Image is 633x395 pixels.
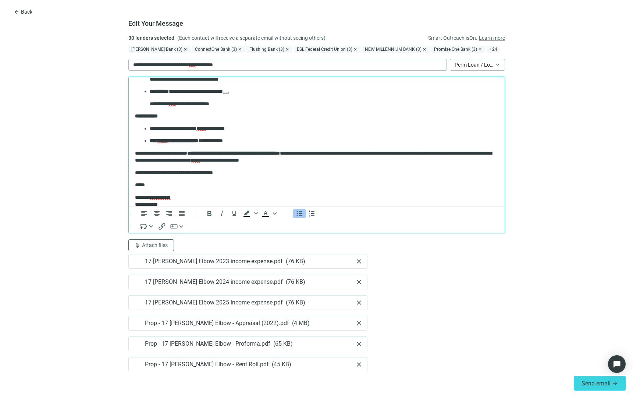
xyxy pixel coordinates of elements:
span: arrow_forward [612,380,618,386]
span: Prop - 17 [PERSON_NAME] Elbow - Proforma.pdf [145,340,270,348]
button: Align center [150,209,163,218]
div: Background color Black [241,209,259,218]
span: ( 4 MB ) [292,320,310,327]
span: (Each contact will receive a separate email without seeing others) [177,34,326,42]
a: Learn more [479,34,505,42]
span: ( 76 KB ) [286,299,305,306]
span: close [478,47,482,52]
div: ConnectOne Bank (3) [192,46,245,53]
span: ( 65 KB ) [273,340,293,348]
span: Perm Loan / Long Term Loan [455,59,500,70]
span: arrow_back [14,9,19,15]
span: Prop - 17 [PERSON_NAME] Elbow - Rent Roll.pdf [145,361,269,368]
div: ESL Federal Credit Union (3) [294,46,360,53]
div: NEW MILLENNIUM BANK (3) [362,46,430,53]
button: close [355,340,363,348]
div: Text color Black [259,209,278,218]
span: 30 lenders selected [128,34,174,42]
span: attach_file [135,242,141,248]
button: close [355,361,363,368]
button: Underline [228,209,241,218]
span: 17 [PERSON_NAME] Elbow 2025 income expense.pdf [145,299,283,306]
button: Insert/edit link [156,222,168,231]
span: + 24 [487,46,500,53]
button: Insert merge tag [138,222,156,231]
button: Bullet list [293,209,306,218]
span: ( 45 KB ) [272,361,291,368]
span: Prop - 17 [PERSON_NAME] Elbow - Appraisal (2022).pdf [145,320,289,327]
span: Back [21,9,32,15]
button: Bold [203,209,216,218]
div: Open Intercom Messenger [608,355,626,373]
div: [PERSON_NAME] Bank (3) [128,46,191,53]
iframe: Rich Text Area [129,77,505,207]
span: Attach files [142,242,168,248]
span: close [422,47,427,52]
button: Italic [216,209,228,218]
span: ( 76 KB ) [286,258,305,265]
button: Align left [138,209,150,218]
span: close [285,47,289,52]
button: arrow_backBack [7,6,39,18]
button: close [355,320,363,327]
button: Numbered list [306,209,318,218]
span: Send email [582,380,611,387]
button: Send emailarrow_forward [574,376,626,391]
div: Promise One Bank (3) [431,46,485,53]
div: Flushing Bank (3) [246,46,292,53]
span: ( 76 KB ) [286,278,305,286]
button: Justify [175,209,188,218]
button: close [355,299,363,306]
span: close [183,47,188,52]
h1: Edit Your Message [128,19,183,28]
button: attach_fileAttach files [128,239,174,251]
span: 17 [PERSON_NAME] Elbow 2023 income expense.pdf [145,258,283,265]
button: close [355,258,363,265]
span: 17 [PERSON_NAME] Elbow 2024 income expense.pdf [145,278,283,286]
span: Smart Outreach is On . [428,34,477,42]
button: Align right [163,209,175,218]
button: close [355,278,363,286]
span: close [353,47,358,52]
span: close [238,47,242,52]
